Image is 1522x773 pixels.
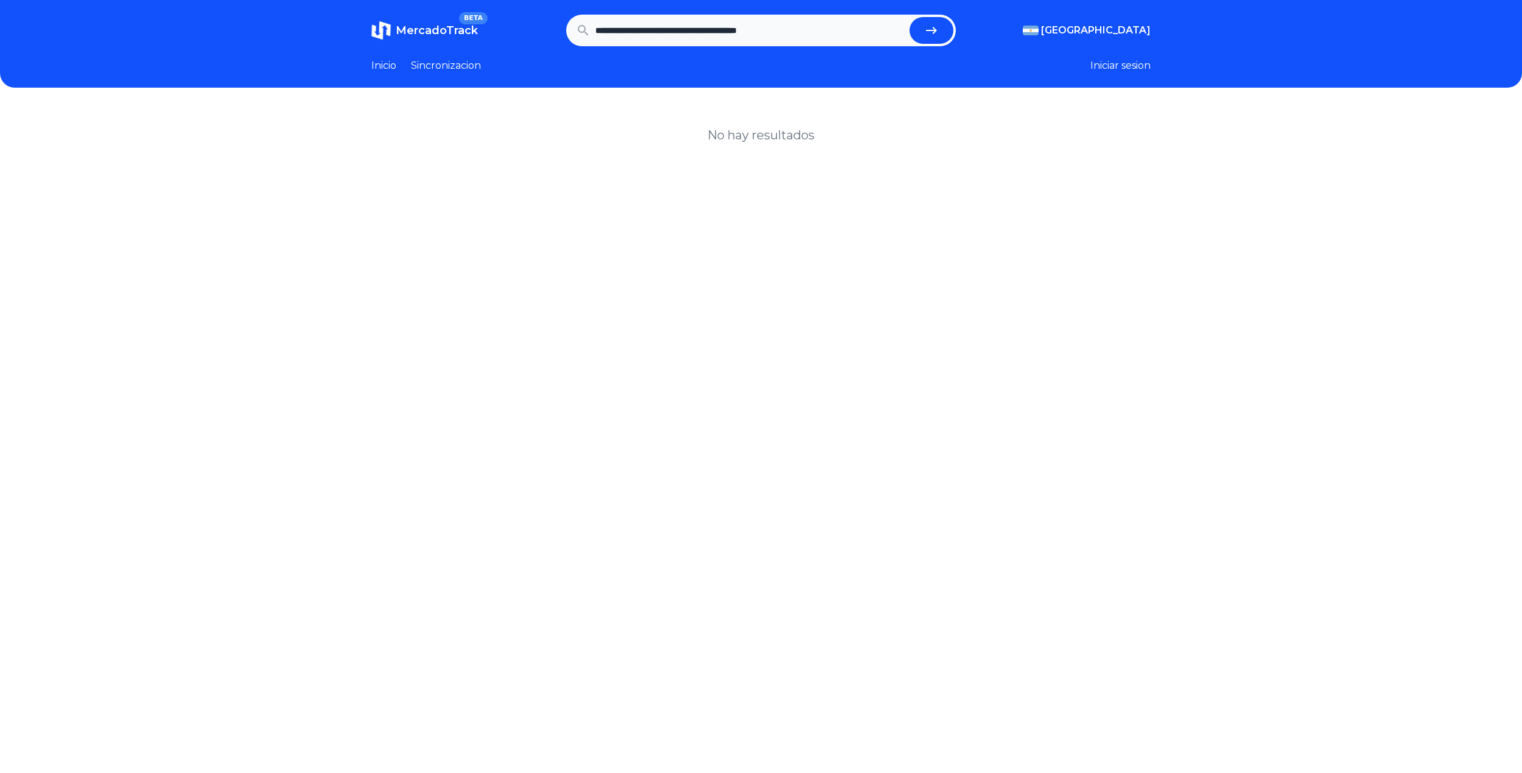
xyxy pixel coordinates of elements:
button: [GEOGRAPHIC_DATA] [1023,23,1151,38]
span: [GEOGRAPHIC_DATA] [1041,23,1151,38]
button: Iniciar sesion [1090,58,1151,73]
a: MercadoTrackBETA [371,21,478,40]
span: MercadoTrack [396,24,478,37]
a: Sincronizacion [411,58,481,73]
img: Argentina [1023,26,1039,35]
img: MercadoTrack [371,21,391,40]
span: BETA [459,12,488,24]
h1: No hay resultados [707,127,815,144]
a: Inicio [371,58,396,73]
